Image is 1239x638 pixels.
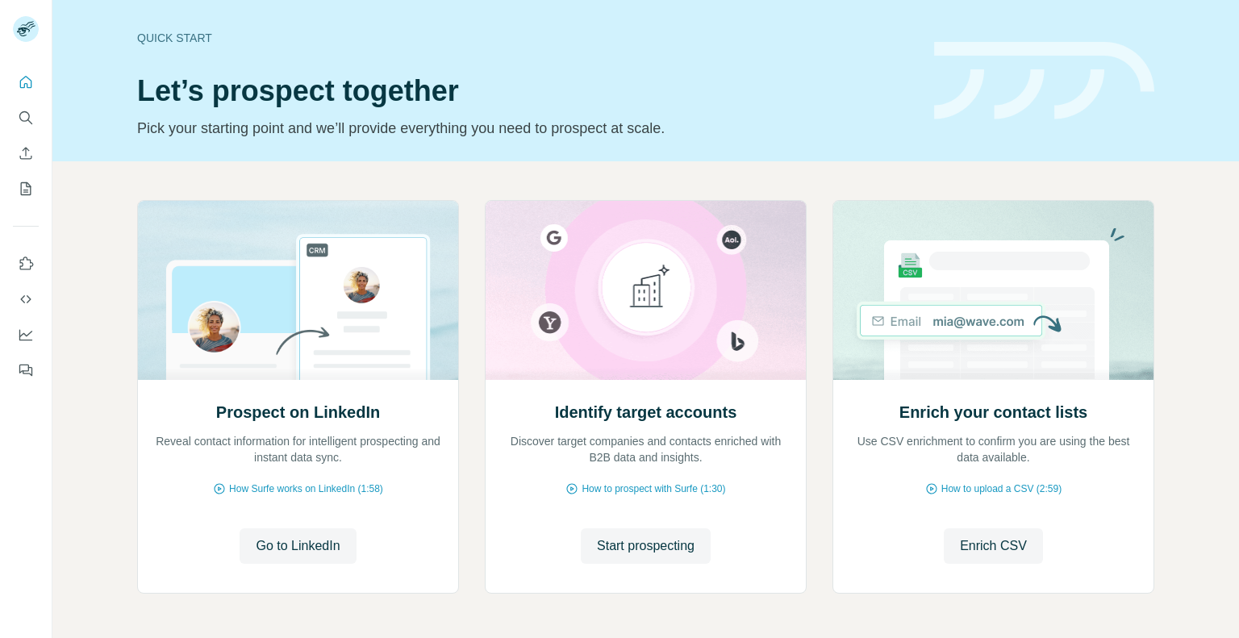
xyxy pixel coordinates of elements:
p: Discover target companies and contacts enriched with B2B data and insights. [502,433,790,465]
h2: Enrich your contact lists [899,401,1087,423]
button: Feedback [13,356,39,385]
button: My lists [13,174,39,203]
img: banner [934,42,1154,120]
h2: Identify target accounts [555,401,737,423]
h1: Let’s prospect together [137,75,915,107]
button: Quick start [13,68,39,97]
span: Start prospecting [597,536,695,556]
span: How Surfe works on LinkedIn (1:58) [229,482,383,496]
span: Go to LinkedIn [256,536,340,556]
button: Use Surfe on LinkedIn [13,249,39,278]
p: Use CSV enrichment to confirm you are using the best data available. [849,433,1137,465]
h2: Prospect on LinkedIn [216,401,380,423]
button: Go to LinkedIn [240,528,356,564]
button: Use Surfe API [13,285,39,314]
img: Prospect on LinkedIn [137,201,459,380]
span: Enrich CSV [960,536,1027,556]
p: Reveal contact information for intelligent prospecting and instant data sync. [154,433,442,465]
p: Pick your starting point and we’ll provide everything you need to prospect at scale. [137,117,915,140]
div: Quick start [137,30,915,46]
span: How to prospect with Surfe (1:30) [582,482,725,496]
button: Search [13,103,39,132]
button: Enrich CSV [13,139,39,168]
span: How to upload a CSV (2:59) [941,482,1062,496]
img: Enrich your contact lists [832,201,1154,380]
button: Enrich CSV [944,528,1043,564]
img: Identify target accounts [485,201,807,380]
button: Dashboard [13,320,39,349]
button: Start prospecting [581,528,711,564]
